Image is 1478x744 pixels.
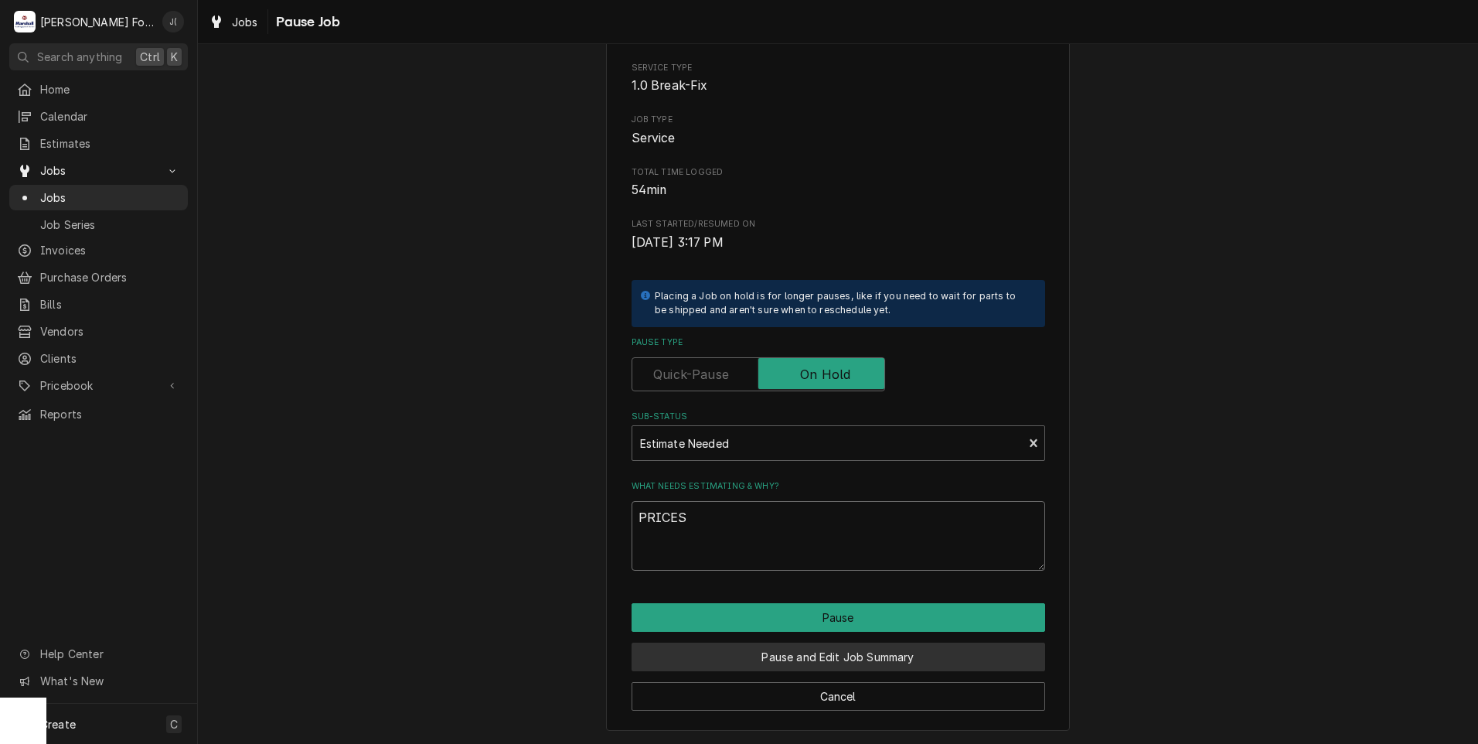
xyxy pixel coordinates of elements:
[632,166,1045,200] div: Total Time Logged
[632,632,1045,671] div: Button Group Row
[9,401,188,427] a: Reports
[655,289,1030,318] div: Placing a Job on hold is for longer pauses, like if you need to wait for parts to be shipped and ...
[9,237,188,263] a: Invoices
[632,603,1045,632] div: Button Group Row
[170,716,178,732] span: C
[9,104,188,129] a: Calendar
[40,296,180,312] span: Bills
[40,135,180,152] span: Estimates
[632,671,1045,711] div: Button Group Row
[40,406,180,422] span: Reports
[9,292,188,317] a: Bills
[140,49,160,65] span: Ctrl
[40,217,180,233] span: Job Series
[232,14,258,30] span: Jobs
[632,77,1045,95] span: Service Type
[9,185,188,210] a: Jobs
[203,9,264,35] a: Jobs
[632,131,676,145] span: Service
[632,218,1045,230] span: Last Started/Resumed On
[632,114,1045,147] div: Job Type
[9,212,188,237] a: Job Series
[9,131,188,156] a: Estimates
[632,336,1045,391] div: Pause Type
[271,12,340,32] span: Pause Job
[632,603,1045,632] button: Pause
[632,78,708,93] span: 1.0 Break-Fix
[40,189,180,206] span: Jobs
[40,14,154,30] div: [PERSON_NAME] Food Equipment Service
[40,377,157,394] span: Pricebook
[162,11,184,32] div: Jeff Debigare (109)'s Avatar
[632,411,1045,461] div: Sub-Status
[632,218,1045,251] div: Last Started/Resumed On
[40,718,76,731] span: Create
[632,480,1045,493] label: What needs estimating & why?
[632,682,1045,711] button: Cancel
[632,181,1045,200] span: Total Time Logged
[9,158,188,183] a: Go to Jobs
[40,242,180,258] span: Invoices
[9,346,188,371] a: Clients
[9,43,188,70] button: Search anythingCtrlK
[9,264,188,290] a: Purchase Orders
[162,11,184,32] div: J(
[632,235,724,250] span: [DATE] 3:17 PM
[632,166,1045,179] span: Total Time Logged
[40,269,180,285] span: Purchase Orders
[40,646,179,662] span: Help Center
[632,603,1045,711] div: Button Group
[9,77,188,102] a: Home
[40,108,180,125] span: Calendar
[40,162,157,179] span: Jobs
[632,183,667,197] span: 54min
[9,319,188,344] a: Vendors
[40,673,179,689] span: What's New
[14,11,36,32] div: M
[37,49,122,65] span: Search anything
[9,373,188,398] a: Go to Pricebook
[632,62,1045,74] span: Service Type
[632,129,1045,148] span: Job Type
[632,643,1045,671] button: Pause and Edit Job Summary
[171,49,178,65] span: K
[632,411,1045,423] label: Sub-Status
[632,480,1045,571] div: What needs estimating & why?
[632,234,1045,252] span: Last Started/Resumed On
[9,641,188,667] a: Go to Help Center
[632,114,1045,126] span: Job Type
[40,350,180,367] span: Clients
[14,11,36,32] div: Marshall Food Equipment Service's Avatar
[40,81,180,97] span: Home
[632,336,1045,349] label: Pause Type
[9,668,188,694] a: Go to What's New
[40,323,180,340] span: Vendors
[632,62,1045,95] div: Service Type
[632,501,1045,571] textarea: PRICES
